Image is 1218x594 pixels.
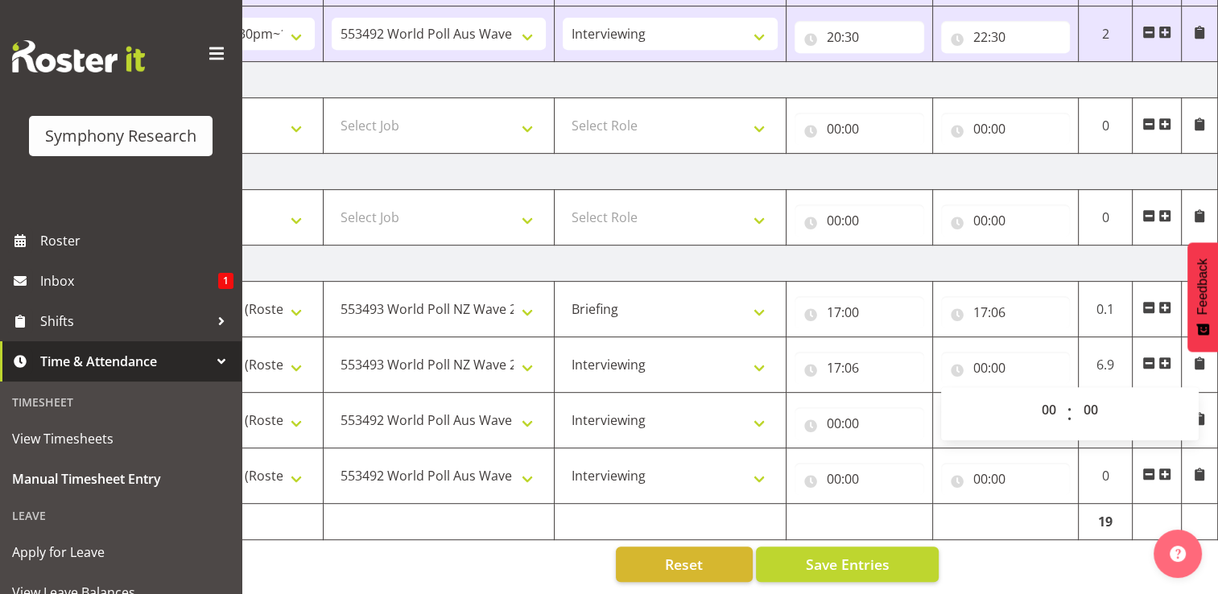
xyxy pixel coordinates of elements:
input: Click to select... [941,296,1071,328]
input: Click to select... [941,463,1071,495]
input: Click to select... [795,463,924,495]
input: Click to select... [795,113,924,145]
td: [DATE] [92,245,1218,282]
a: Manual Timesheet Entry [4,459,237,499]
input: Click to select... [795,407,924,439]
button: Feedback - Show survey [1187,242,1218,352]
input: Click to select... [941,21,1071,53]
span: : [1067,394,1072,434]
td: 6.9 [1079,337,1133,393]
span: Reset [665,554,703,575]
a: View Timesheets [4,419,237,459]
td: [DATE] [92,154,1218,190]
div: Leave [4,499,237,532]
input: Click to select... [795,204,924,237]
span: Manual Timesheet Entry [12,467,229,491]
img: help-xxl-2.png [1170,546,1186,562]
td: 0.1 [1079,282,1133,337]
td: 2 [1079,6,1133,62]
span: Shifts [40,309,209,333]
span: View Timesheets [12,427,229,451]
div: Timesheet [4,386,237,419]
input: Click to select... [941,204,1071,237]
span: Feedback [1195,258,1210,315]
span: Save Entries [805,554,889,575]
a: Apply for Leave [4,532,237,572]
span: Inbox [40,269,218,293]
td: 0 [1079,190,1133,245]
input: Click to select... [941,352,1071,384]
span: Time & Attendance [40,349,209,373]
img: Rosterit website logo [12,40,145,72]
span: Apply for Leave [12,540,229,564]
td: [DATE] [92,62,1218,98]
button: Reset [616,547,753,582]
span: Roster [40,229,233,253]
button: Save Entries [756,547,939,582]
input: Click to select... [795,21,924,53]
input: Click to select... [795,296,924,328]
td: 0 [1079,98,1133,154]
span: 1 [218,273,233,289]
input: Click to select... [795,352,924,384]
td: 19 [1079,504,1133,540]
input: Click to select... [941,113,1071,145]
td: 0 [1079,448,1133,504]
div: Symphony Research [45,124,196,148]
